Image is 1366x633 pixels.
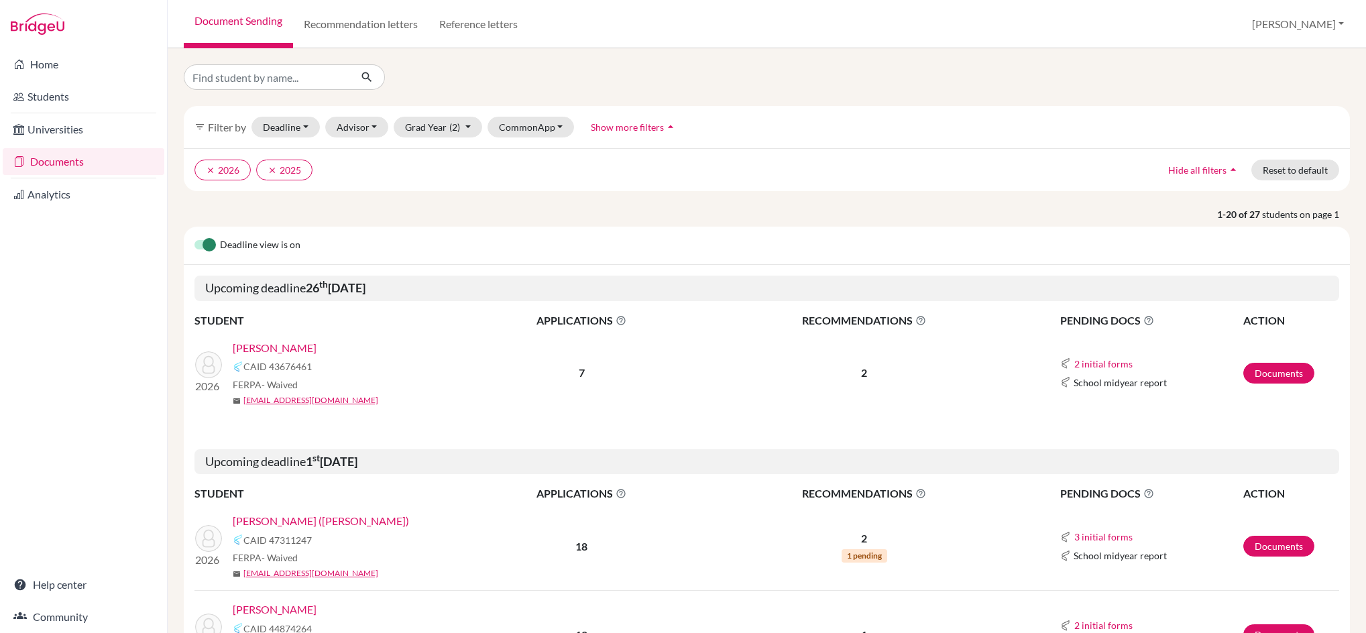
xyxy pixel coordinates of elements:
a: [EMAIL_ADDRESS][DOMAIN_NAME] [243,394,378,406]
img: Bridge-U [11,13,64,35]
button: 3 initial forms [1074,529,1133,544]
p: 2 [701,365,1027,381]
i: arrow_drop_up [1227,163,1240,176]
span: School midyear report [1074,549,1167,563]
button: CommonApp [488,117,575,137]
b: 26 [DATE] [306,280,365,295]
th: ACTION [1243,312,1339,329]
strong: 1-20 of 27 [1217,207,1262,221]
h5: Upcoming deadline [194,276,1339,301]
a: Documents [1243,536,1314,557]
button: 2 initial forms [1074,356,1133,371]
b: 7 [579,366,585,379]
span: School midyear report [1074,376,1167,390]
a: [EMAIL_ADDRESS][DOMAIN_NAME] [243,567,378,579]
span: (2) [449,121,460,133]
span: - Waived [262,552,298,563]
span: PENDING DOCS [1060,485,1242,502]
span: APPLICATIONS [463,312,700,329]
span: Deadline view is on [220,237,300,253]
a: Documents [1243,363,1314,384]
button: Reset to default [1251,160,1339,180]
span: 1 pending [842,549,887,563]
img: Common App logo [1060,377,1071,388]
a: Community [3,603,164,630]
b: 18 [575,540,587,553]
a: Analytics [3,181,164,208]
p: 2026 [195,378,222,394]
a: Help center [3,571,164,598]
button: Hide all filtersarrow_drop_up [1157,160,1251,180]
p: 2026 [195,552,222,568]
button: clear2025 [256,160,312,180]
span: - Waived [262,379,298,390]
a: [PERSON_NAME] ([PERSON_NAME]) [233,513,409,529]
input: Find student by name... [184,64,350,90]
span: Filter by [208,121,246,133]
button: [PERSON_NAME] [1246,11,1350,37]
span: students on page 1 [1262,207,1350,221]
p: 2 [701,530,1027,546]
button: Deadline [251,117,320,137]
button: clear2026 [194,160,251,180]
th: ACTION [1243,485,1339,502]
img: Common App logo [1060,620,1071,631]
img: Common App logo [233,534,243,545]
span: FERPA [233,378,298,392]
i: filter_list [194,121,205,132]
img: Common App logo [1060,551,1071,561]
sup: st [312,453,320,463]
button: Show more filtersarrow_drop_up [579,117,689,137]
span: CAID 47311247 [243,533,312,547]
img: Chiang, Mao-Cheng (Jason) [195,525,222,552]
img: Common App logo [1060,358,1071,369]
span: RECOMMENDATIONS [701,485,1027,502]
button: Advisor [325,117,389,137]
i: clear [268,166,277,175]
sup: th [319,279,328,290]
a: Universities [3,116,164,143]
a: Students [3,83,164,110]
span: PENDING DOCS [1060,312,1242,329]
span: Show more filters [591,121,664,133]
a: Documents [3,148,164,175]
button: Grad Year(2) [394,117,482,137]
img: Sadasivan, Rohan [195,351,222,378]
th: STUDENT [194,312,463,329]
th: STUDENT [194,485,463,502]
a: Home [3,51,164,78]
b: 1 [DATE] [306,454,357,469]
i: arrow_drop_up [664,120,677,133]
h5: Upcoming deadline [194,449,1339,475]
a: [PERSON_NAME] [233,601,317,618]
span: FERPA [233,551,298,565]
span: mail [233,397,241,405]
span: Hide all filters [1168,164,1227,176]
a: [PERSON_NAME] [233,340,317,356]
i: clear [206,166,215,175]
img: Common App logo [1060,532,1071,542]
img: Common App logo [233,361,243,372]
span: RECOMMENDATIONS [701,312,1027,329]
span: mail [233,570,241,578]
button: 2 initial forms [1074,618,1133,633]
span: CAID 43676461 [243,359,312,373]
span: APPLICATIONS [463,485,700,502]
